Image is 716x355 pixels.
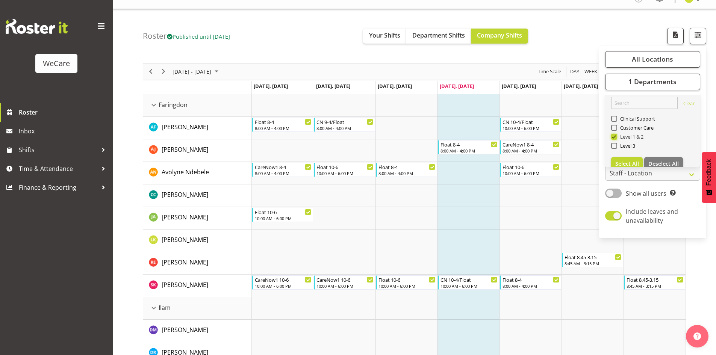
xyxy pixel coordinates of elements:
[537,67,563,76] button: Time Scale
[143,207,252,230] td: Jane Arps resource
[162,122,208,131] a: [PERSON_NAME]
[252,275,313,290] div: Saahit Kour"s event - CareNow1 10-6 Begin From Monday, October 6, 2025 at 10:00:00 AM GMT+13:00 E...
[143,252,252,275] td: Rachel Els resource
[252,163,313,177] div: Avolyne Ndebele"s event - CareNow1 8-4 Begin From Monday, October 6, 2025 at 8:00:00 AM GMT+13:00...
[162,325,208,334] a: [PERSON_NAME]
[438,140,499,154] div: Amy Johannsen"s event - Float 8-4 Begin From Thursday, October 9, 2025 at 8:00:00 AM GMT+13:00 En...
[162,213,208,222] a: [PERSON_NAME]
[667,28,684,44] button: Download a PDF of the roster according to the set date range.
[626,207,678,225] span: Include leaves and unavailability
[617,116,655,122] span: Clinical Support
[314,275,375,290] div: Saahit Kour"s event - CareNow1 10-6 Begin From Tuesday, October 7, 2025 at 10:00:00 AM GMT+13:00 ...
[378,276,435,283] div: Float 10-6
[316,276,373,283] div: CareNow1 10-6
[143,275,252,297] td: Saahit Kour resource
[611,97,678,109] input: Search
[617,143,636,149] span: Level 3
[376,275,437,290] div: Saahit Kour"s event - Float 10-6 Begin From Wednesday, October 8, 2025 at 10:00:00 AM GMT+13:00 E...
[162,236,208,244] span: [PERSON_NAME]
[143,94,252,117] td: Faringdon resource
[19,107,109,118] span: Roster
[6,19,68,34] img: Rosterit website logo
[162,235,208,244] a: [PERSON_NAME]
[162,326,208,334] span: [PERSON_NAME]
[316,283,373,289] div: 10:00 AM - 6:00 PM
[617,125,654,131] span: Customer Care
[471,29,528,44] button: Company Shifts
[605,51,700,68] button: All Locations
[378,170,435,176] div: 8:00 AM - 4:00 PM
[378,283,435,289] div: 10:00 AM - 6:00 PM
[690,28,706,44] button: Filter Shifts
[438,275,499,290] div: Saahit Kour"s event - CN 10-4/Float Begin From Thursday, October 9, 2025 at 10:00:00 AM GMT+13:00...
[316,170,373,176] div: 10:00 AM - 6:00 PM
[255,208,312,216] div: Float 10-6
[162,280,208,289] a: [PERSON_NAME]
[162,258,208,267] a: [PERSON_NAME]
[254,83,288,89] span: [DATE], [DATE]
[565,260,621,266] div: 8:45 AM - 3:15 PM
[627,276,683,283] div: Float 8.45-3.15
[255,118,312,125] div: Float 8-4
[255,215,312,221] div: 10:00 AM - 6:00 PM
[412,31,465,39] span: Department Shifts
[500,275,561,290] div: Saahit Kour"s event - Float 8-4 Begin From Friday, October 10, 2025 at 8:00:00 AM GMT+13:00 Ends ...
[644,157,683,171] button: Deselect All
[627,283,683,289] div: 8:45 AM - 3:15 PM
[584,67,598,76] span: Week
[162,258,208,266] span: [PERSON_NAME]
[159,100,188,109] span: Faringdon
[500,118,561,132] div: Alex Ferguson"s event - CN 10-4/Float Begin From Friday, October 10, 2025 at 10:00:00 AM GMT+13:0...
[503,118,559,125] div: CN 10-4/Float
[162,190,208,199] a: [PERSON_NAME]
[43,58,70,69] div: WeCare
[503,148,559,154] div: 8:00 AM - 4:00 PM
[316,118,373,125] div: CN 9-4/Float
[143,162,252,184] td: Avolyne Ndebele resource
[624,275,685,290] div: Saahit Kour"s event - Float 8.45-3.15 Begin From Sunday, October 12, 2025 at 8:45:00 AM GMT+13:00...
[167,33,230,40] span: Published until [DATE]
[569,67,580,76] span: Day
[626,189,666,198] span: Show all users
[440,140,497,148] div: Float 8-4
[378,83,412,89] span: [DATE], [DATE]
[615,160,639,167] span: Select All
[314,163,375,177] div: Avolyne Ndebele"s event - Float 10-6 Begin From Tuesday, October 7, 2025 at 10:00:00 AM GMT+13:00...
[171,67,222,76] button: October 2025
[693,332,701,340] img: help-xxl-2.png
[162,281,208,289] span: [PERSON_NAME]
[632,54,673,63] span: All Locations
[162,213,208,221] span: [PERSON_NAME]
[500,140,561,154] div: Amy Johannsen"s event - CareNow1 8-4 Begin From Friday, October 10, 2025 at 8:00:00 AM GMT+13:00 ...
[565,253,621,261] div: Float 8.45-3.15
[162,145,208,154] a: [PERSON_NAME]
[617,134,644,140] span: Level 1 & 2
[628,77,677,86] span: 1 Departments
[702,152,716,203] button: Feedback - Show survey
[569,67,581,76] button: Timeline Day
[252,208,313,222] div: Jane Arps"s event - Float 10-6 Begin From Monday, October 6, 2025 at 10:00:00 AM GMT+13:00 Ends A...
[537,67,562,76] span: Time Scale
[611,157,643,171] button: Select All
[255,283,312,289] div: 10:00 AM - 6:00 PM
[406,29,471,44] button: Department Shifts
[143,139,252,162] td: Amy Johannsen resource
[162,168,209,177] a: Avolyne Ndebele
[503,283,559,289] div: 8:00 AM - 4:00 PM
[503,125,559,131] div: 10:00 AM - 6:00 PM
[316,163,373,171] div: Float 10-6
[503,140,559,148] div: CareNow1 8-4
[143,320,252,342] td: Deepti Mahajan resource
[363,29,406,44] button: Your Shifts
[157,64,170,80] div: next period
[252,118,313,132] div: Alex Ferguson"s event - Float 8-4 Begin From Monday, October 6, 2025 at 8:00:00 AM GMT+13:00 Ends...
[172,67,212,76] span: [DATE] - [DATE]
[605,74,700,90] button: 1 Departments
[440,276,497,283] div: CN 10-4/Float
[255,163,312,171] div: CareNow1 8-4
[143,297,252,320] td: Ilam resource
[503,276,559,283] div: Float 8-4
[705,159,712,186] span: Feedback
[369,31,400,39] span: Your Shifts
[376,163,437,177] div: Avolyne Ndebele"s event - Float 8-4 Begin From Wednesday, October 8, 2025 at 8:00:00 AM GMT+13:00...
